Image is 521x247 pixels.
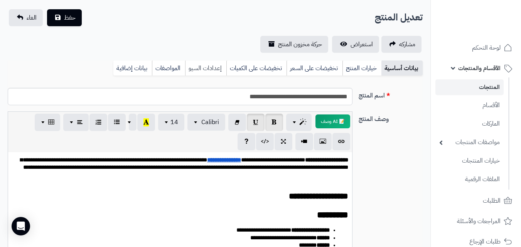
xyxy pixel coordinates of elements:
a: تخفيضات على الكميات [226,60,287,76]
a: تخفيضات على السعر [287,60,342,76]
a: الملفات الرقمية [435,171,504,188]
span: الطلبات [483,195,501,206]
label: وصف المنتج [356,111,426,124]
a: لوحة التحكم [435,39,516,57]
span: استعراض [351,40,373,49]
a: الأقسام [435,97,504,114]
a: خيارات المنتجات [435,153,504,169]
a: خيارات المنتج [342,60,381,76]
a: إعدادات السيو [185,60,226,76]
span: 14 [170,118,178,127]
span: لوحة التحكم [472,42,501,53]
label: اسم المنتج [356,88,426,100]
span: Calibri [201,118,219,127]
button: 14 [158,114,184,131]
a: المنتجات [435,79,504,95]
span: المراجعات والأسئلة [457,216,501,227]
a: بيانات أساسية [381,60,423,76]
button: 📝 AI وصف [315,114,350,128]
span: طلبات الإرجاع [469,236,501,247]
span: الغاء [27,13,37,22]
span: مشاركه [399,40,415,49]
a: المراجعات والأسئلة [435,212,516,230]
a: الطلبات [435,192,516,210]
a: الغاء [9,9,43,26]
h2: تعديل المنتج [375,10,423,25]
div: Open Intercom Messenger [12,217,30,235]
a: المواصفات [152,60,185,76]
span: الأقسام والمنتجات [458,63,501,74]
span: حركة مخزون المنتج [278,40,322,49]
a: مشاركه [381,36,422,53]
a: استعراض [332,36,379,53]
a: حركة مخزون المنتج [260,36,328,53]
a: الماركات [435,116,504,132]
a: مواصفات المنتجات [435,134,504,151]
img: logo-2.png [469,6,514,22]
button: حفظ [47,9,82,26]
button: Calibri [187,114,225,131]
span: حفظ [64,13,76,22]
a: بيانات إضافية [113,60,152,76]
